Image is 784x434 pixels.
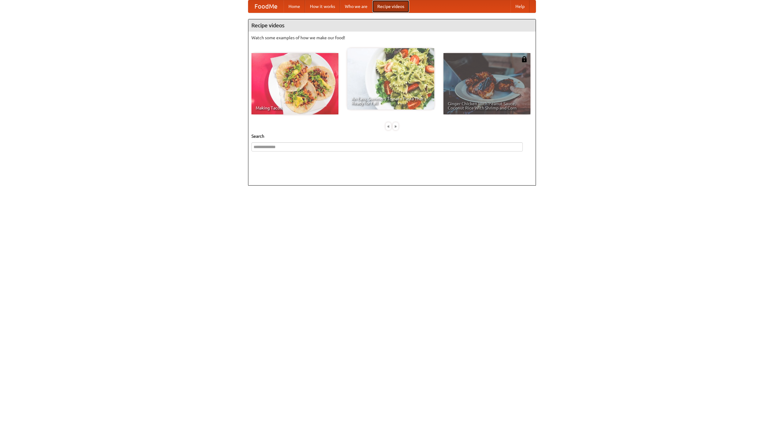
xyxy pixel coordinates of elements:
a: Who we are [340,0,372,13]
a: Making Tacos [251,53,338,114]
h4: Recipe videos [248,19,536,32]
a: FoodMe [248,0,284,13]
span: Making Tacos [256,106,334,110]
a: How it works [305,0,340,13]
span: An Easy, Summery Tomato Pasta That's Ready for Fall [352,97,430,105]
h5: Search [251,133,533,139]
div: « [386,122,391,130]
div: » [393,122,398,130]
a: An Easy, Summery Tomato Pasta That's Ready for Fall [347,48,434,109]
p: Watch some examples of how we make our food! [251,35,533,41]
a: Recipe videos [372,0,409,13]
a: Help [511,0,530,13]
img: 483408.png [521,56,527,62]
a: Home [284,0,305,13]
